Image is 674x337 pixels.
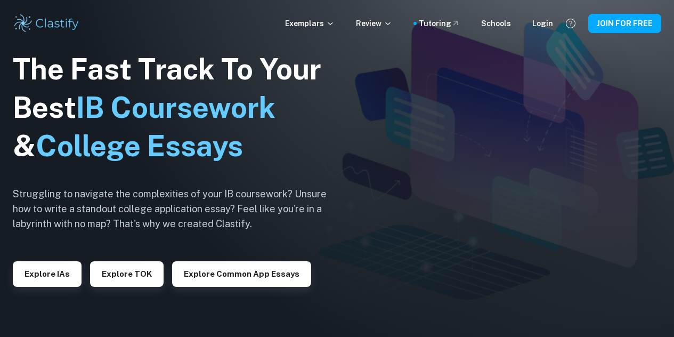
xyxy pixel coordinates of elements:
[419,18,460,29] a: Tutoring
[285,18,335,29] p: Exemplars
[172,268,311,278] a: Explore Common App essays
[481,18,511,29] a: Schools
[13,268,82,278] a: Explore IAs
[90,261,164,287] button: Explore TOK
[588,14,661,33] button: JOIN FOR FREE
[172,261,311,287] button: Explore Common App essays
[562,14,580,33] button: Help and Feedback
[90,268,164,278] a: Explore TOK
[13,50,343,165] h1: The Fast Track To Your Best &
[13,261,82,287] button: Explore IAs
[356,18,392,29] p: Review
[76,91,275,124] span: IB Coursework
[13,13,80,34] img: Clastify logo
[13,187,343,231] h6: Struggling to navigate the complexities of your IB coursework? Unsure how to write a standout col...
[36,129,243,163] span: College Essays
[532,18,553,29] a: Login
